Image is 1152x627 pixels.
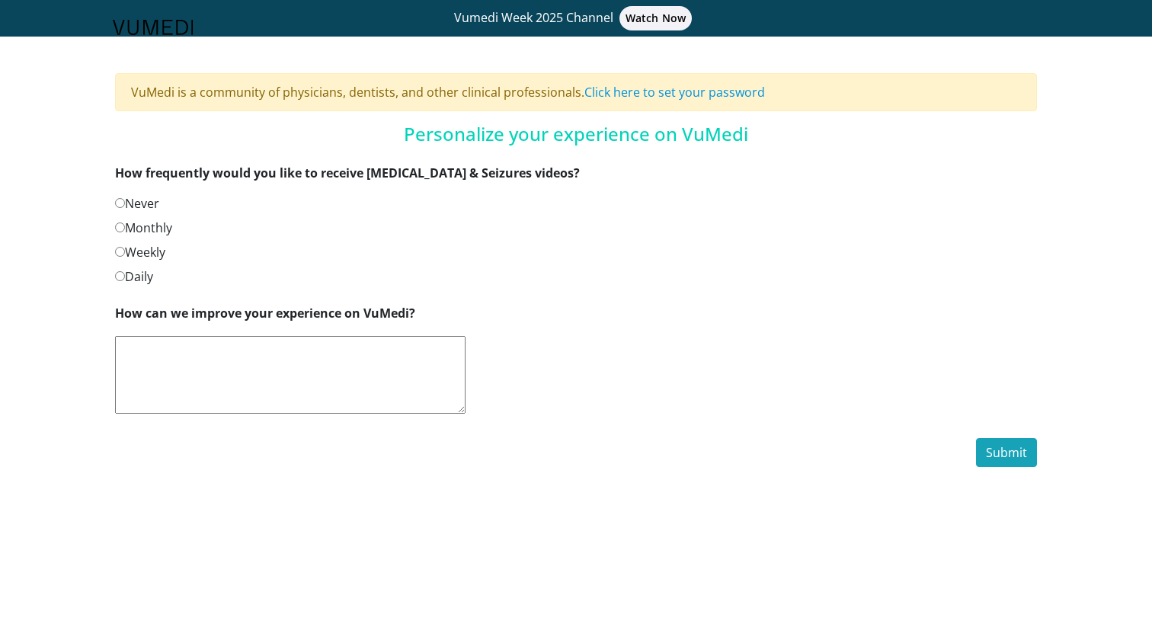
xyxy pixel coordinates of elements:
img: VuMedi Logo [113,20,194,35]
h4: Personalize your experience on VuMedi [115,123,1037,146]
label: Monthly [115,219,172,237]
label: Weekly [115,243,165,261]
label: Never [115,194,159,213]
input: Never [115,198,125,208]
strong: How frequently would you like to receive [MEDICAL_DATA] & Seizures videos? [115,165,580,181]
label: How can we improve your experience on VuMedi? [115,304,415,322]
input: Daily [115,271,125,281]
a: Click here to set your password [584,84,765,101]
input: Weekly [115,247,125,257]
div: VuMedi is a community of physicians, dentists, and other clinical professionals. [115,73,1037,111]
button: Submit [976,438,1037,467]
label: Daily [115,267,153,286]
input: Monthly [115,222,125,232]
